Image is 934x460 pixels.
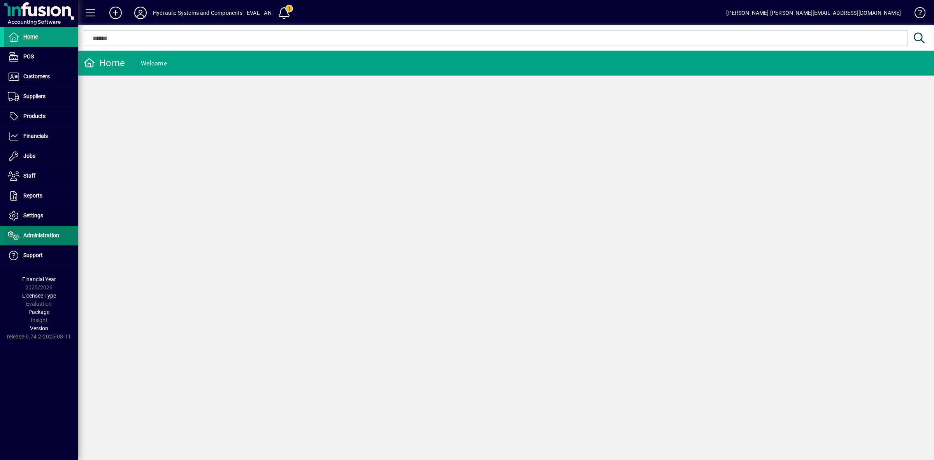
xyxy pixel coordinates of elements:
[4,47,78,67] a: POS
[23,73,50,79] span: Customers
[4,166,78,186] a: Staff
[4,127,78,146] a: Financials
[141,57,167,70] div: Welcome
[4,206,78,226] a: Settings
[23,133,48,139] span: Financials
[103,6,128,20] button: Add
[23,153,35,159] span: Jobs
[23,192,42,199] span: Reports
[4,67,78,86] a: Customers
[4,87,78,106] a: Suppliers
[22,276,56,282] span: Financial Year
[23,53,34,60] span: POS
[4,186,78,206] a: Reports
[23,93,46,99] span: Suppliers
[23,33,38,40] span: Home
[4,226,78,245] a: Administration
[23,252,43,258] span: Support
[84,57,125,69] div: Home
[4,246,78,265] a: Support
[23,232,59,238] span: Administration
[726,7,901,19] div: [PERSON_NAME] [PERSON_NAME][EMAIL_ADDRESS][DOMAIN_NAME]
[4,107,78,126] a: Products
[909,2,924,27] a: Knowledge Base
[153,7,272,19] div: Hydraulic Systems and Components - EVAL - AN
[23,113,46,119] span: Products
[4,146,78,166] a: Jobs
[30,325,48,331] span: Version
[23,212,43,219] span: Settings
[23,173,35,179] span: Staff
[22,293,56,299] span: Licensee Type
[128,6,153,20] button: Profile
[28,309,49,315] span: Package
